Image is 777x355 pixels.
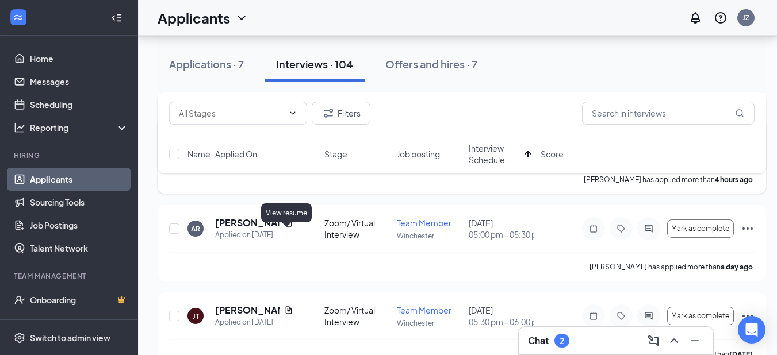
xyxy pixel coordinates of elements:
[288,109,297,118] svg: ChevronDown
[30,191,128,214] a: Sourcing Tools
[30,311,128,334] a: TeamCrown
[667,334,681,348] svg: ChevronUp
[397,305,451,315] span: Team Member
[644,331,663,350] button: ComposeMessage
[261,203,312,222] div: View resume
[738,316,765,344] div: Open Intercom Messenger
[590,262,755,272] p: [PERSON_NAME] has applied more than .
[521,147,535,161] svg: ArrowUp
[688,334,702,348] svg: Minimize
[614,224,628,233] svg: Tag
[30,288,128,311] a: OnboardingCrown
[385,57,477,71] div: Offers and hires · 7
[179,107,284,119] input: All Stages
[397,318,462,328] p: Winchester
[30,70,128,93] a: Messages
[30,47,128,70] a: Home
[735,109,744,118] svg: MagnifyingGlass
[469,142,520,165] span: Interview Schedule
[321,106,335,120] svg: Filter
[469,304,534,327] div: [DATE]
[469,217,534,240] div: [DATE]
[671,225,729,233] span: Mark as complete
[397,148,440,160] span: Job posting
[324,148,347,160] span: Stage
[284,306,293,315] svg: Document
[528,334,549,347] h3: Chat
[324,217,389,240] div: Zoom/ Virtual Interview
[721,263,753,271] b: a day ago
[741,309,755,323] svg: Ellipses
[587,311,600,321] svg: Note
[714,11,728,25] svg: QuestionInfo
[397,218,451,228] span: Team Member
[614,311,628,321] svg: Tag
[13,11,24,23] svg: WorkstreamLogo
[582,102,755,125] input: Search in interviews
[560,336,564,346] div: 2
[14,332,25,344] svg: Settings
[193,311,199,321] div: JT
[30,237,128,260] a: Talent Network
[541,148,564,160] span: Score
[235,11,248,25] svg: ChevronDown
[14,271,126,281] div: Team Management
[215,304,280,317] h5: [PERSON_NAME]
[469,316,534,327] span: 05:30 pm - 06:00 pm
[397,231,462,241] p: Winchester
[215,229,293,241] div: Applied on [DATE]
[469,229,534,240] span: 05:00 pm - 05:30 pm
[187,148,257,160] span: Name · Applied On
[14,122,25,133] svg: Analysis
[667,307,734,325] button: Mark as complete
[30,214,128,237] a: Job Postings
[215,217,280,229] h5: [PERSON_NAME]
[642,224,656,233] svg: ActiveChat
[741,222,755,236] svg: Ellipses
[312,102,370,125] button: Filter Filters
[215,317,293,328] div: Applied on [DATE]
[14,151,126,160] div: Hiring
[686,331,704,350] button: Minimize
[30,122,129,133] div: Reporting
[158,8,230,28] h1: Applicants
[742,13,749,22] div: JZ
[169,57,244,71] div: Applications · 7
[671,312,729,320] span: Mark as complete
[665,331,683,350] button: ChevronUp
[324,304,389,327] div: Zoom/ Virtual Interview
[646,334,660,348] svg: ComposeMessage
[667,219,734,238] button: Mark as complete
[688,11,702,25] svg: Notifications
[111,12,123,24] svg: Collapse
[30,332,110,344] div: Switch to admin view
[30,168,128,191] a: Applicants
[276,57,353,71] div: Interviews · 104
[642,311,656,321] svg: ActiveChat
[587,224,600,233] svg: Note
[191,224,200,234] div: AR
[30,93,128,116] a: Scheduling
